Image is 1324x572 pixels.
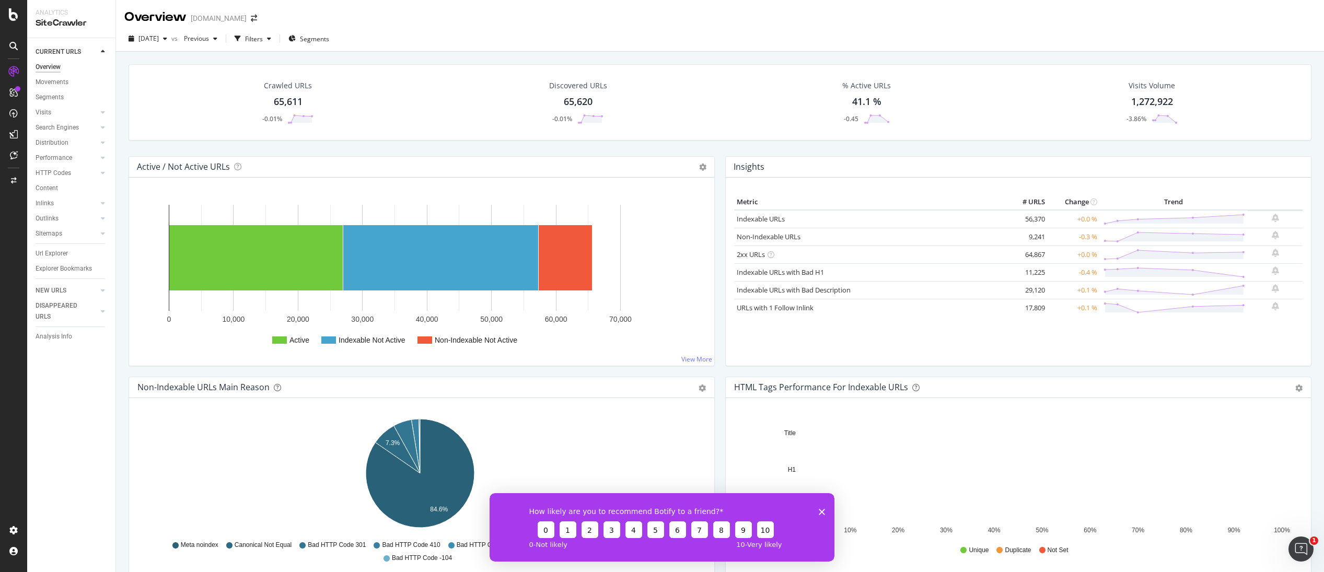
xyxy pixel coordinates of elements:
[737,250,765,259] a: 2xx URLs
[892,527,904,534] text: 20%
[36,285,98,296] a: NEW URLS
[36,137,98,148] a: Distribution
[844,527,856,534] text: 10%
[36,331,72,342] div: Analysis Info
[36,228,98,239] a: Sitemaps
[36,8,107,17] div: Analytics
[167,315,171,323] text: 0
[36,46,81,57] div: CURRENT URLS
[171,34,180,43] span: vs
[1310,536,1318,545] span: 1
[1006,263,1048,281] td: 11,225
[36,107,98,118] a: Visits
[235,541,292,550] span: Canonical Not Equal
[339,336,405,344] text: Indexable Not Active
[734,160,764,174] h4: Insights
[1005,546,1031,555] span: Duplicate
[609,315,632,323] text: 70,000
[36,285,66,296] div: NEW URLS
[36,183,108,194] a: Content
[36,248,108,259] a: Url Explorer
[1048,281,1100,299] td: +0.1 %
[1288,536,1314,562] iframe: Intercom live chat
[1131,95,1173,109] div: 1,272,922
[36,168,71,179] div: HTTP Codes
[36,62,108,73] a: Overview
[734,382,908,392] div: HTML Tags Performance for Indexable URLs
[737,232,800,241] a: Non-Indexable URLs
[430,506,448,513] text: 84.6%
[36,92,108,103] a: Segments
[552,114,572,123] div: -0.01%
[1006,228,1048,246] td: 9,241
[137,415,702,536] svg: A chart.
[969,546,989,555] span: Unique
[36,263,92,274] div: Explorer Bookmarks
[36,137,68,148] div: Distribution
[124,8,187,26] div: Overview
[788,466,796,473] text: H1
[1006,194,1048,210] th: # URLS
[36,168,98,179] a: HTTP Codes
[844,114,858,123] div: -0.45
[1295,384,1303,392] div: gear
[734,415,1299,536] svg: A chart.
[180,34,209,43] span: Previous
[382,541,440,550] span: Bad HTTP Code 410
[137,194,702,357] svg: A chart.
[36,300,88,322] div: DISAPPEARED URLS
[457,541,515,550] span: Bad HTTP Code 404
[392,554,452,563] span: Bad HTTP Code -104
[699,384,706,392] div: gear
[1048,228,1100,246] td: -0.3 %
[36,77,108,88] a: Movements
[1272,249,1279,257] div: bell-plus
[137,160,230,174] h4: Active / Not Active URLs
[1006,210,1048,228] td: 56,370
[36,62,61,73] div: Overview
[842,80,891,91] div: % Active URLs
[264,80,312,91] div: Crawled URLs
[180,30,222,47] button: Previous
[300,34,329,43] span: Segments
[480,315,503,323] text: 50,000
[36,77,68,88] div: Movements
[1006,299,1048,317] td: 17,809
[351,315,374,323] text: 30,000
[251,15,257,22] div: arrow-right-arrow-left
[699,164,706,171] i: Options
[386,439,400,447] text: 7.3%
[308,541,366,550] span: Bad HTTP Code 301
[1180,527,1192,534] text: 80%
[416,315,438,323] text: 40,000
[36,153,98,164] a: Performance
[1006,281,1048,299] td: 29,120
[191,13,247,24] div: [DOMAIN_NAME]
[737,303,814,312] a: URLs with 1 Follow Inlink
[137,382,270,392] div: Non-Indexable URLs Main Reason
[181,541,218,550] span: Meta noindex
[36,228,62,239] div: Sitemaps
[36,92,64,103] div: Segments
[737,285,851,295] a: Indexable URLs with Bad Description
[36,213,98,224] a: Outlinks
[36,122,79,133] div: Search Engines
[1048,246,1100,263] td: +0.0 %
[737,214,785,224] a: Indexable URLs
[36,17,107,29] div: SiteCrawler
[230,30,275,47] button: Filters
[1048,299,1100,317] td: +0.1 %
[36,198,54,209] div: Inlinks
[1272,214,1279,222] div: bell-plus
[1272,284,1279,293] div: bell-plus
[245,34,263,43] div: Filters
